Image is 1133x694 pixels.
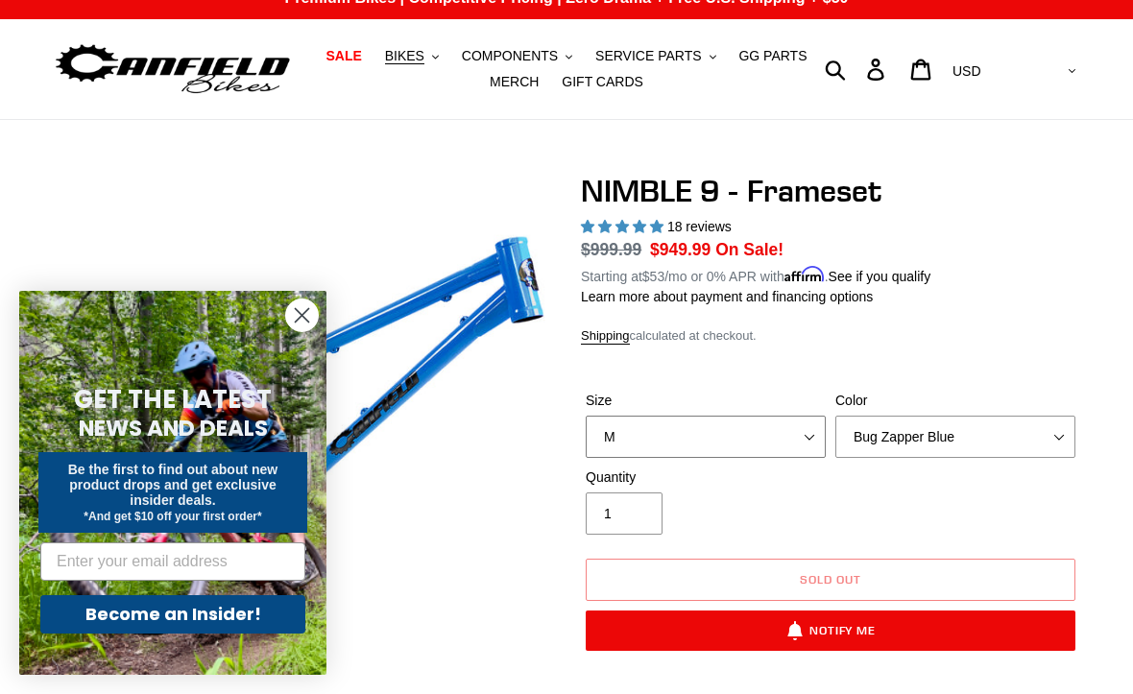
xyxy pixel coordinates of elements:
button: Close dialog [285,299,319,332]
p: Starting at /mo or 0% APR with . [581,262,930,287]
span: BIKES [385,48,424,64]
button: COMPONENTS [452,43,582,69]
a: Learn more about payment and financing options [581,289,873,304]
span: GG PARTS [738,48,807,64]
h1: NIMBLE 9 - Frameset [581,173,1080,209]
span: GIFT CARDS [562,74,643,90]
label: Quantity [586,467,826,488]
a: Shipping [581,328,630,345]
span: Sold out [800,572,861,586]
a: SALE [316,43,371,69]
a: GIFT CARDS [552,69,653,95]
button: SERVICE PARTS [586,43,725,69]
span: 18 reviews [667,219,732,234]
img: Canfield Bikes [53,39,293,100]
span: 4.89 stars [581,219,667,234]
input: Enter your email address [40,542,305,581]
span: Affirm [784,266,825,282]
a: MERCH [480,69,548,95]
a: See if you qualify - Learn more about Affirm Financing (opens in modal) [829,269,931,284]
label: Size [586,391,826,411]
span: COMPONENTS [462,48,558,64]
span: On Sale! [715,237,783,262]
span: Be the first to find out about new product drops and get exclusive insider deals. [68,462,278,508]
a: GG PARTS [729,43,816,69]
label: Color [835,391,1075,411]
button: Become an Insider! [40,595,305,634]
span: $53 [642,269,664,284]
div: calculated at checkout. [581,326,1080,346]
span: *And get $10 off your first order* [84,510,261,523]
span: SERVICE PARTS [595,48,701,64]
span: MERCH [490,74,539,90]
span: GET THE LATEST [74,382,272,417]
span: NEWS AND DEALS [79,413,268,443]
button: BIKES [375,43,448,69]
span: $949.99 [650,240,711,259]
s: $999.99 [581,240,641,259]
button: Notify Me [586,610,1075,651]
span: SALE [325,48,361,64]
button: Sold out [586,559,1075,601]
